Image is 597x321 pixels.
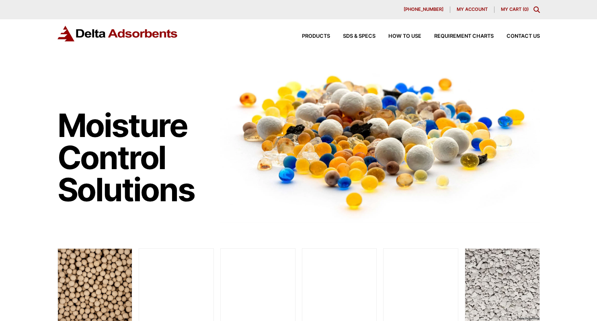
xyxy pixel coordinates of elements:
span: Contact Us [507,34,540,39]
a: Contact Us [494,34,540,39]
div: Toggle Modal Content [533,6,540,13]
span: Requirement Charts [434,34,494,39]
span: SDS & SPECS [343,34,375,39]
img: Image [220,61,540,223]
a: My Cart (0) [501,6,529,12]
a: My account [450,6,494,13]
a: Requirement Charts [421,34,494,39]
a: Products [289,34,330,39]
img: Delta Adsorbents [57,26,178,41]
h1: Moisture Control Solutions [57,109,213,206]
span: How to Use [388,34,421,39]
a: [PHONE_NUMBER] [397,6,450,13]
a: SDS & SPECS [330,34,375,39]
span: Products [302,34,330,39]
a: How to Use [375,34,421,39]
span: [PHONE_NUMBER] [404,7,443,12]
span: My account [457,7,488,12]
span: 0 [524,6,527,12]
